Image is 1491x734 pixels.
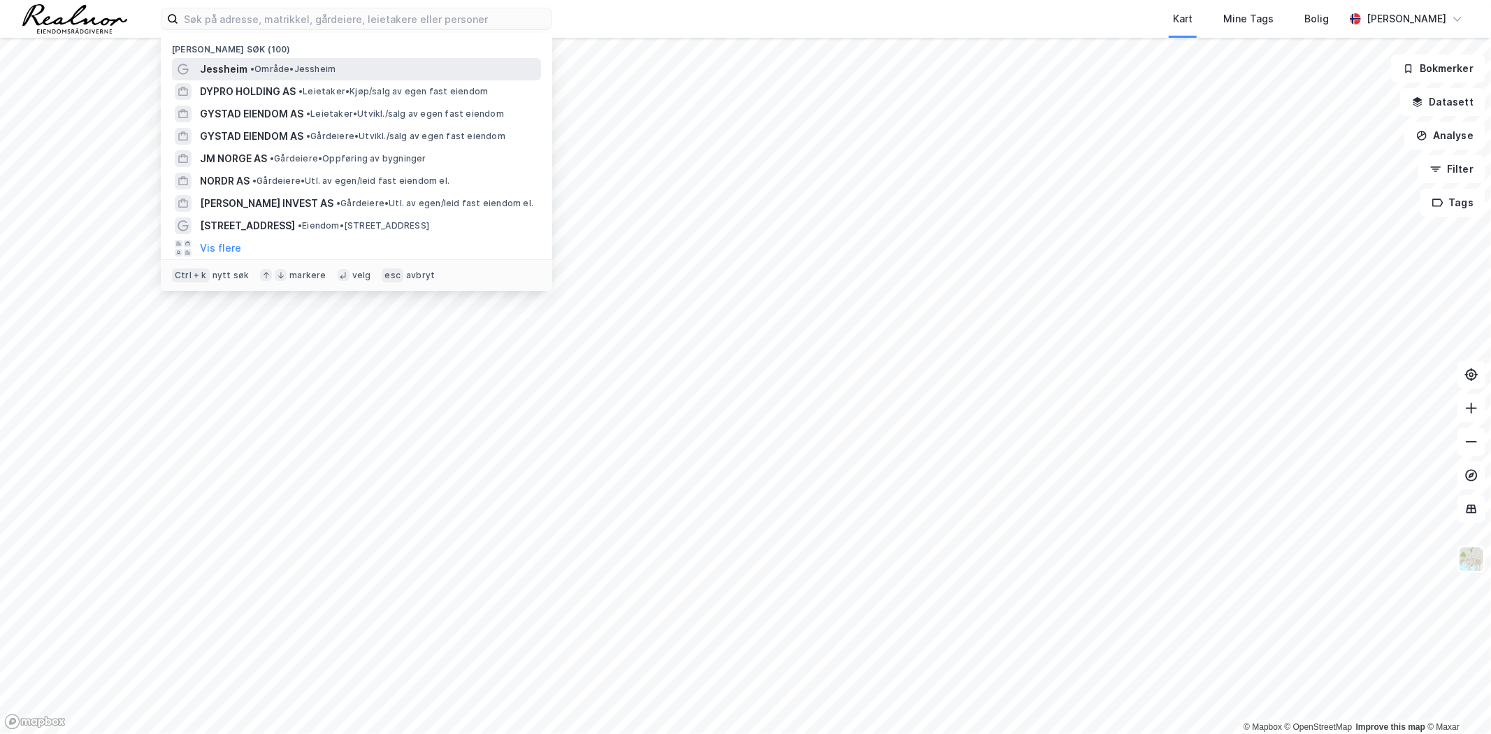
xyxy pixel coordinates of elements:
span: • [250,64,254,74]
div: avbryt [406,270,435,281]
div: Mine Tags [1223,10,1274,27]
span: Leietaker • Kjøp/salg av egen fast eiendom [298,86,488,97]
button: Bokmerker [1391,55,1485,82]
div: Kontrollprogram for chat [1421,667,1491,734]
div: markere [289,270,326,281]
div: esc [382,268,403,282]
span: Område • Jessheim [250,64,336,75]
button: Analyse [1404,122,1485,150]
span: DYPRO HOLDING AS [200,83,296,100]
span: Leietaker • Utvikl./salg av egen fast eiendom [306,108,504,120]
span: NORDR AS [200,173,250,189]
span: Gårdeiere • Utvikl./salg av egen fast eiendom [306,131,505,142]
span: • [298,86,303,96]
div: Kart [1173,10,1193,27]
button: Datasett [1400,88,1485,116]
img: Z [1458,546,1485,573]
img: realnor-logo.934646d98de889bb5806.png [22,4,127,34]
div: velg [352,270,371,281]
button: Vis flere [200,240,241,257]
span: JM NORGE AS [200,150,267,167]
span: Gårdeiere • Utl. av egen/leid fast eiendom el. [336,198,533,209]
a: Mapbox [1244,722,1282,732]
div: Ctrl + k [172,268,210,282]
span: Eiendom • [STREET_ADDRESS] [298,220,429,231]
a: Improve this map [1356,722,1425,732]
span: Gårdeiere • Oppføring av bygninger [270,153,426,164]
span: • [270,153,274,164]
span: Jessheim [200,61,247,78]
a: OpenStreetMap [1285,722,1353,732]
span: [PERSON_NAME] INVEST AS [200,195,333,212]
span: • [336,198,340,208]
span: GYSTAD EIENDOM AS [200,106,303,122]
span: • [306,131,310,141]
button: Filter [1418,155,1485,183]
span: [STREET_ADDRESS] [200,217,295,234]
span: GYSTAD EIENDOM AS [200,128,303,145]
span: Gårdeiere • Utl. av egen/leid fast eiendom el. [252,175,449,187]
button: Tags [1420,189,1485,217]
div: [PERSON_NAME] søk (100) [161,33,552,58]
input: Søk på adresse, matrikkel, gårdeiere, leietakere eller personer [178,8,552,29]
span: • [298,220,302,231]
iframe: Chat Widget [1421,667,1491,734]
div: Bolig [1304,10,1329,27]
div: [PERSON_NAME] [1367,10,1446,27]
a: Mapbox homepage [4,714,66,730]
div: nytt søk [213,270,250,281]
span: • [252,175,257,186]
span: • [306,108,310,119]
